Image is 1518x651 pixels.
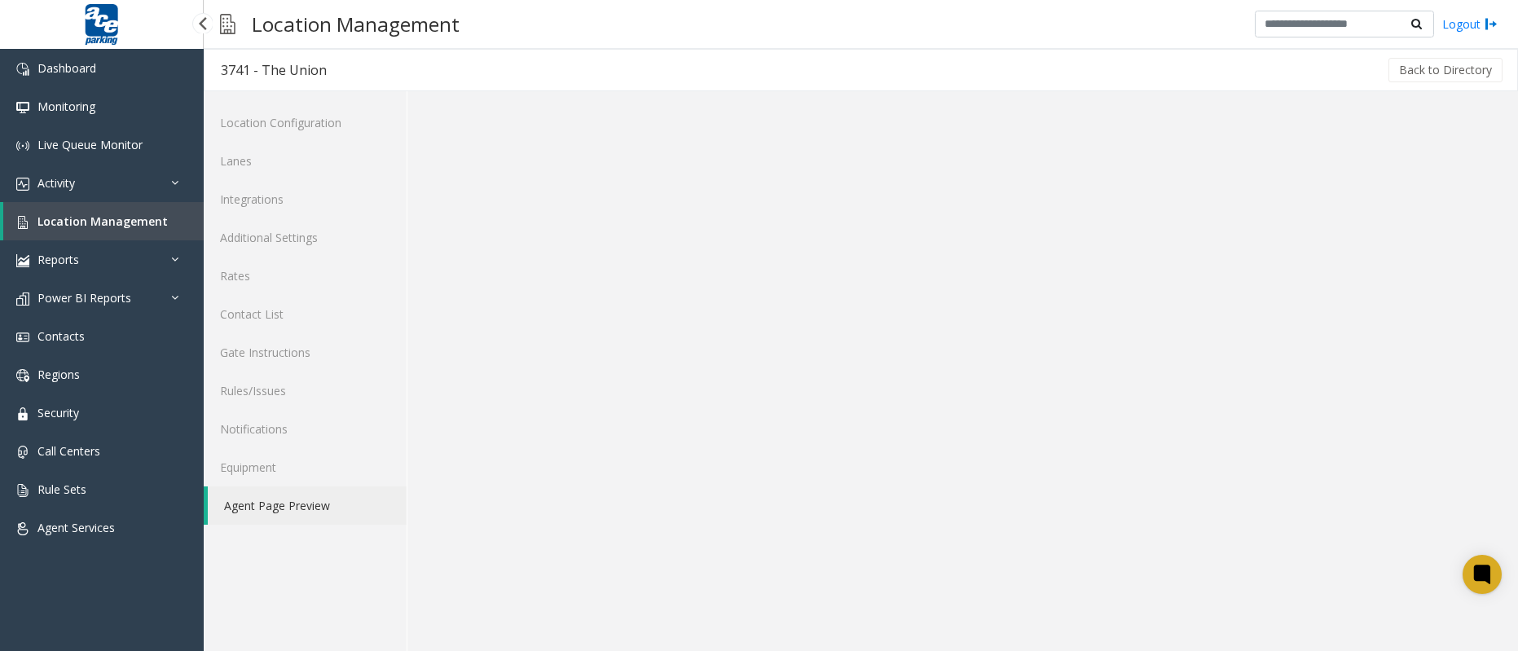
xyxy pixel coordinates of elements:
[37,443,100,459] span: Call Centers
[16,178,29,191] img: 'icon'
[204,295,407,333] a: Contact List
[16,446,29,459] img: 'icon'
[204,218,407,257] a: Additional Settings
[16,331,29,344] img: 'icon'
[37,137,143,152] span: Live Queue Monitor
[204,257,407,295] a: Rates
[244,4,468,44] h3: Location Management
[37,328,85,344] span: Contacts
[37,290,131,306] span: Power BI Reports
[220,4,235,44] img: pageIcon
[1485,15,1498,33] img: logout
[37,520,115,535] span: Agent Services
[37,367,80,382] span: Regions
[16,254,29,267] img: 'icon'
[37,213,168,229] span: Location Management
[221,59,327,81] div: 3741 - The Union
[208,486,407,525] a: Agent Page Preview
[204,448,407,486] a: Equipment
[37,99,95,114] span: Monitoring
[204,372,407,410] a: Rules/Issues
[204,142,407,180] a: Lanes
[16,407,29,420] img: 'icon'
[16,216,29,229] img: 'icon'
[16,369,29,382] img: 'icon'
[204,410,407,448] a: Notifications
[16,63,29,76] img: 'icon'
[16,139,29,152] img: 'icon'
[16,522,29,535] img: 'icon'
[16,293,29,306] img: 'icon'
[204,103,407,142] a: Location Configuration
[16,101,29,114] img: 'icon'
[1442,15,1498,33] a: Logout
[37,405,79,420] span: Security
[3,202,204,240] a: Location Management
[37,60,96,76] span: Dashboard
[1388,58,1503,82] button: Back to Directory
[37,175,75,191] span: Activity
[37,252,79,267] span: Reports
[204,333,407,372] a: Gate Instructions
[16,484,29,497] img: 'icon'
[204,180,407,218] a: Integrations
[37,482,86,497] span: Rule Sets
